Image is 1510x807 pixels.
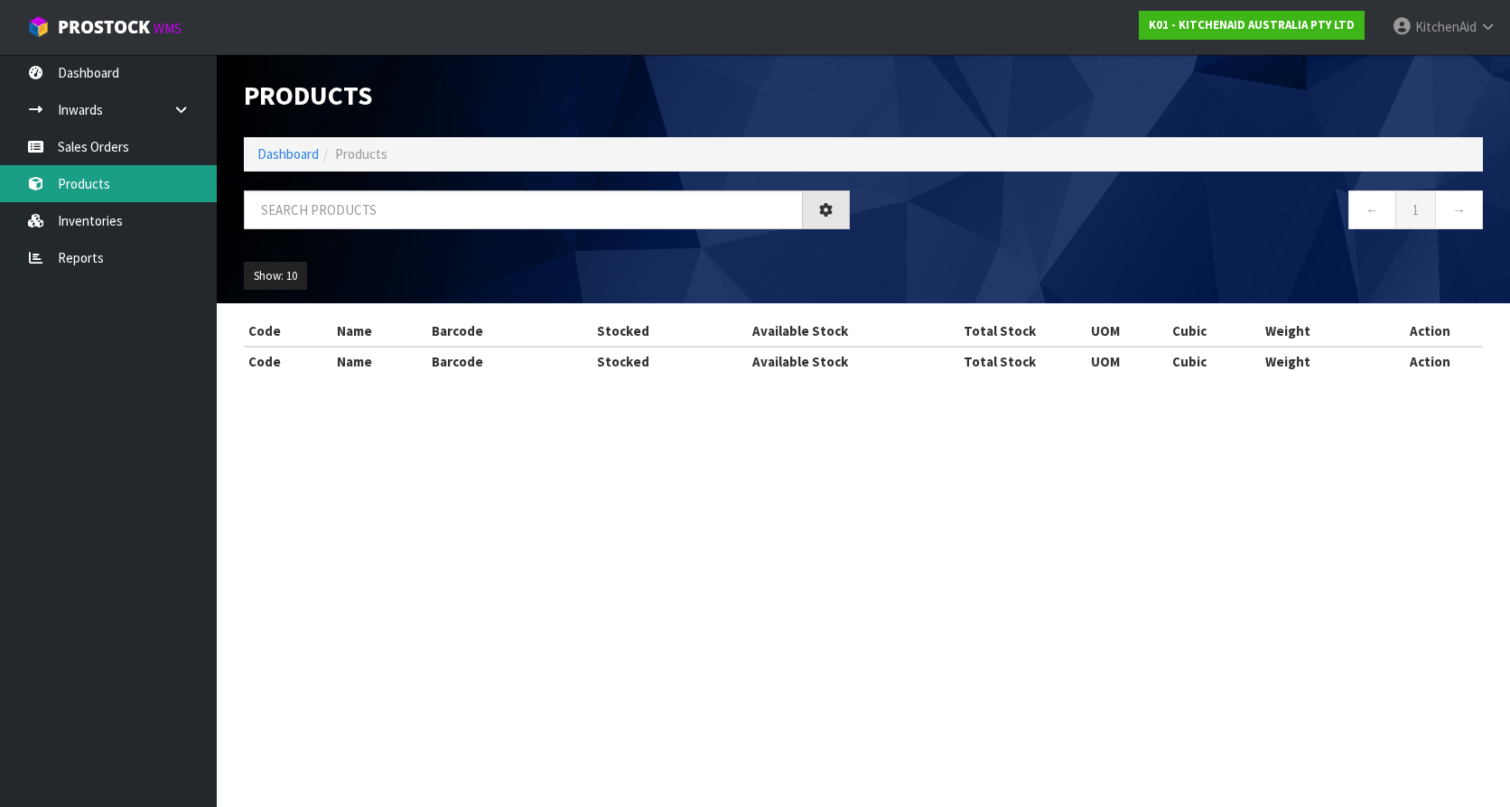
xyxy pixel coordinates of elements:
[688,317,912,346] th: Available Stock
[244,81,850,110] h1: Products
[1149,17,1355,32] strong: K01 - KITCHENAID AUSTRALIA PTY LTD
[335,145,387,162] span: Products
[257,145,319,162] a: Dashboard
[1376,317,1483,346] th: Action
[1395,190,1436,229] a: 1
[244,347,332,376] th: Code
[1415,18,1477,35] span: KitchenAid
[688,347,912,376] th: Available Stock
[332,347,427,376] th: Name
[244,190,803,229] input: Search products
[1435,190,1483,229] a: →
[1376,347,1483,376] th: Action
[427,347,556,376] th: Barcode
[1168,317,1261,346] th: Cubic
[1261,347,1376,376] th: Weight
[244,317,332,346] th: Code
[877,190,1483,235] nav: Page navigation
[1261,317,1376,346] th: Weight
[557,347,689,376] th: Stocked
[332,317,427,346] th: Name
[1086,347,1168,376] th: UOM
[27,15,50,38] img: cube-alt.png
[1086,317,1168,346] th: UOM
[427,317,556,346] th: Barcode
[557,317,689,346] th: Stocked
[244,262,307,291] button: Show: 10
[58,15,150,39] span: ProStock
[154,20,182,37] small: WMS
[913,317,1087,346] th: Total Stock
[913,347,1087,376] th: Total Stock
[1348,190,1396,229] a: ←
[1168,347,1261,376] th: Cubic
